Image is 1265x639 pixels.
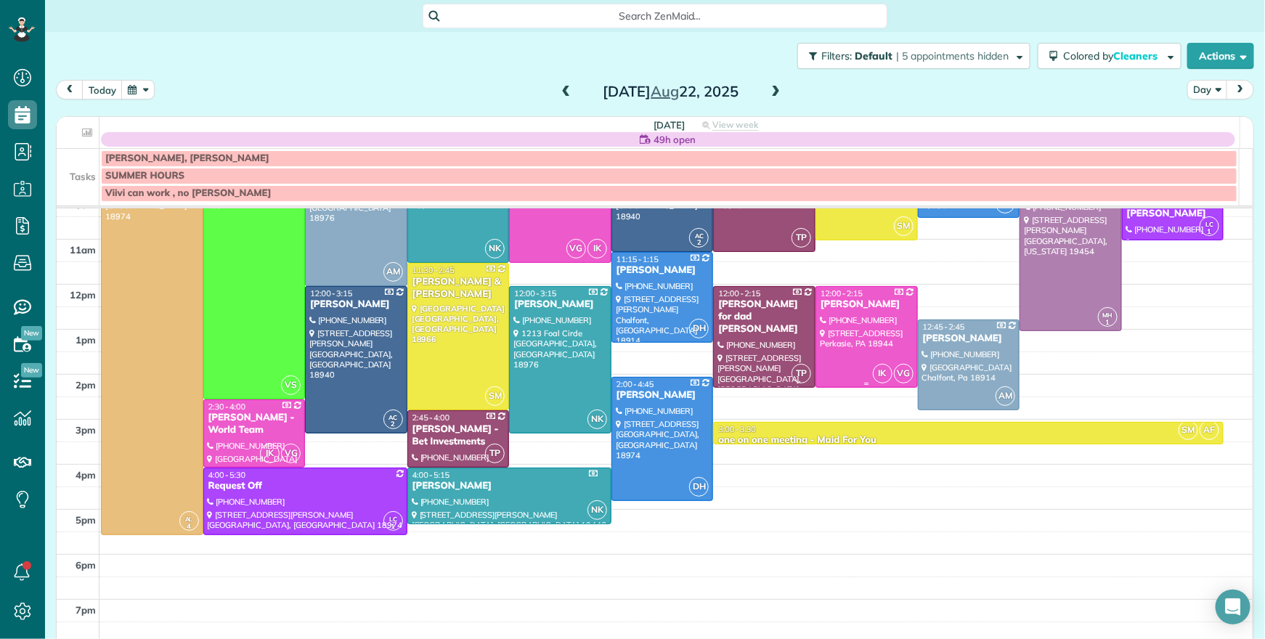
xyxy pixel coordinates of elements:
span: 3:00 - 3:30 [718,424,756,434]
span: 12:45 - 2:45 [923,322,965,332]
button: prev [56,80,84,99]
span: [PERSON_NAME], [PERSON_NAME] [105,152,269,164]
div: [PERSON_NAME] [616,389,709,402]
span: IK [260,444,280,463]
span: 6pm [76,559,96,571]
button: Actions [1187,43,1254,69]
span: Cleaners [1113,49,1160,62]
span: AF [1200,420,1219,440]
span: VG [281,444,301,463]
div: [PERSON_NAME] [412,480,607,492]
span: 4pm [76,469,96,481]
h2: [DATE] 22, 2025 [580,84,762,99]
span: AM [996,386,1015,406]
button: today [82,80,123,99]
span: 3pm [76,424,96,436]
span: LC [389,515,397,523]
span: 2:00 - 4:45 [617,379,654,389]
span: NK [587,410,607,429]
span: 5pm [76,514,96,526]
div: [PERSON_NAME] & [PERSON_NAME] [412,276,505,301]
span: NK [485,239,505,259]
span: VG [894,364,914,383]
div: [PERSON_NAME] [922,333,1016,345]
div: Request Off [208,480,403,492]
div: Open Intercom Messenger [1216,590,1250,624]
span: IK [873,364,892,383]
span: DH [689,319,709,338]
span: MH [1102,311,1113,319]
span: 12:00 - 3:15 [310,288,352,298]
div: [PERSON_NAME] [820,298,914,311]
small: 1 [1200,225,1219,239]
div: [PERSON_NAME] [616,264,709,277]
small: 2 [690,236,708,250]
span: 12:00 - 2:15 [718,288,760,298]
span: SM [1179,420,1198,440]
div: [PERSON_NAME] [1126,208,1220,220]
span: | 5 appointments hidden [896,49,1009,62]
span: IK [587,239,607,259]
span: 12:00 - 3:15 [514,288,556,298]
span: New [21,363,42,378]
span: 2pm [76,379,96,391]
span: 12:00 - 2:15 [821,288,863,298]
div: [PERSON_NAME] [309,298,403,311]
span: AC [695,232,704,240]
button: Day [1187,80,1228,99]
span: AL [185,515,193,523]
span: Viivi can work , no [PERSON_NAME] [105,187,271,199]
span: TP [485,444,505,463]
span: 4:00 - 5:15 [412,470,450,480]
div: [PERSON_NAME] [513,298,607,311]
div: [PERSON_NAME] - World Team [208,412,301,436]
span: VG [566,239,586,259]
span: VS [281,375,301,395]
span: 2:45 - 4:00 [412,412,450,423]
span: 12pm [70,289,96,301]
span: Colored by [1063,49,1163,62]
span: SM [894,216,914,236]
span: New [21,326,42,341]
div: [PERSON_NAME] for dad [PERSON_NAME] [717,298,811,335]
span: AM [383,262,403,282]
span: SUMMER HOURS [105,170,184,182]
small: 1 [1099,316,1117,330]
span: 49h open [654,132,696,147]
span: View week [712,119,759,131]
small: 2 [384,418,402,431]
span: 1pm [76,334,96,346]
div: one on one meeting - Maid For You [717,434,1219,447]
a: Filters: Default | 5 appointments hidden [790,43,1030,69]
span: [DATE] [654,119,685,131]
span: 4:00 - 5:30 [208,470,246,480]
span: DH [689,477,709,497]
button: Filters: Default | 5 appointments hidden [797,43,1030,69]
small: 4 [180,520,198,534]
span: AC [389,413,397,421]
small: 1 [384,520,402,534]
span: NK [587,500,607,520]
span: 2:30 - 4:00 [208,402,246,412]
span: TP [792,364,811,383]
button: next [1227,80,1254,99]
span: SM [485,386,505,406]
span: 11:30 - 2:45 [412,265,455,275]
span: 7pm [76,604,96,616]
span: Aug [651,82,679,100]
span: Default [855,49,893,62]
span: 11:15 - 1:15 [617,254,659,264]
span: 11am [70,244,96,256]
div: [PERSON_NAME] - Bet Investments [412,423,505,448]
span: LC [1205,220,1213,228]
button: Colored byCleaners [1038,43,1181,69]
span: TP [792,228,811,248]
span: Filters: [821,49,852,62]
